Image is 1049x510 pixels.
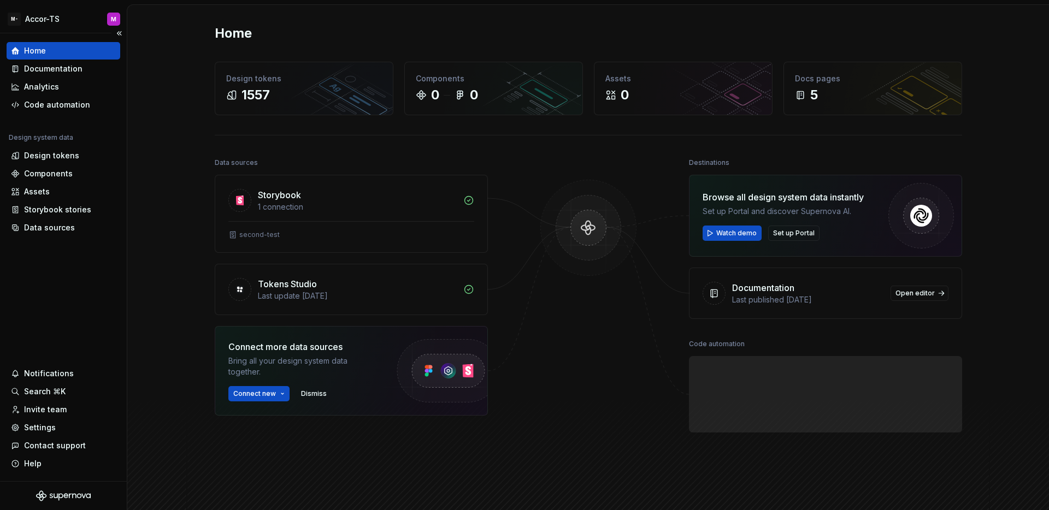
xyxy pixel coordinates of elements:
[9,133,73,142] div: Design system data
[732,281,794,294] div: Documentation
[24,404,67,415] div: Invite team
[24,168,73,179] div: Components
[24,386,66,397] div: Search ⌘K
[258,188,301,201] div: Storybook
[768,226,820,241] button: Set up Portal
[24,45,46,56] div: Home
[215,175,488,253] a: Storybook1 connectionsecond-test
[258,201,457,212] div: 1 connection
[7,60,120,78] a: Documentation
[24,368,74,379] div: Notifications
[689,155,729,170] div: Destinations
[732,294,884,305] div: Last published [DATE]
[215,264,488,315] a: Tokens StudioLast update [DATE]
[24,150,79,161] div: Design tokens
[7,42,120,60] a: Home
[703,206,864,217] div: Set up Portal and discover Supernova AI.
[7,437,120,454] button: Contact support
[24,458,42,469] div: Help
[895,289,935,298] span: Open editor
[891,286,948,301] a: Open editor
[7,455,120,472] button: Help
[24,222,75,233] div: Data sources
[7,78,120,96] a: Analytics
[241,86,270,104] div: 1557
[7,201,120,218] a: Storybook stories
[24,204,91,215] div: Storybook stories
[24,99,90,110] div: Code automation
[703,226,762,241] button: Watch demo
[258,290,457,301] div: Last update [DATE]
[228,386,290,401] button: Connect new
[773,229,815,238] span: Set up Portal
[404,62,583,115] a: Components00
[24,63,82,74] div: Documentation
[783,62,962,115] a: Docs pages5
[7,219,120,236] a: Data sources
[7,96,120,114] a: Code automation
[431,86,439,104] div: 0
[36,490,91,501] svg: Supernova Logo
[24,81,59,92] div: Analytics
[605,73,761,84] div: Assets
[25,14,60,25] div: Accor-TS
[7,383,120,400] button: Search ⌘K
[301,389,327,398] span: Dismiss
[24,186,50,197] div: Assets
[228,355,376,377] div: Bring all your design system data together.
[24,422,56,433] div: Settings
[7,419,120,436] a: Settings
[2,7,125,31] button: M-Accor-TSM
[215,25,252,42] h2: Home
[594,62,773,115] a: Assets0
[703,191,864,204] div: Browse all design system data instantly
[716,229,757,238] span: Watch demo
[258,277,317,290] div: Tokens Studio
[470,86,478,104] div: 0
[7,183,120,200] a: Assets
[7,165,120,182] a: Components
[621,86,629,104] div: 0
[296,386,332,401] button: Dismiss
[233,389,276,398] span: Connect new
[228,340,376,353] div: Connect more data sources
[215,155,258,170] div: Data sources
[7,401,120,418] a: Invite team
[111,26,127,41] button: Collapse sidebar
[226,73,382,84] div: Design tokens
[416,73,571,84] div: Components
[689,336,745,352] div: Code automation
[215,62,393,115] a: Design tokens1557
[810,86,818,104] div: 5
[8,13,21,26] div: M-
[24,440,86,451] div: Contact support
[239,230,280,239] div: second-test
[7,365,120,382] button: Notifications
[795,73,951,84] div: Docs pages
[7,147,120,164] a: Design tokens
[111,15,116,23] div: M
